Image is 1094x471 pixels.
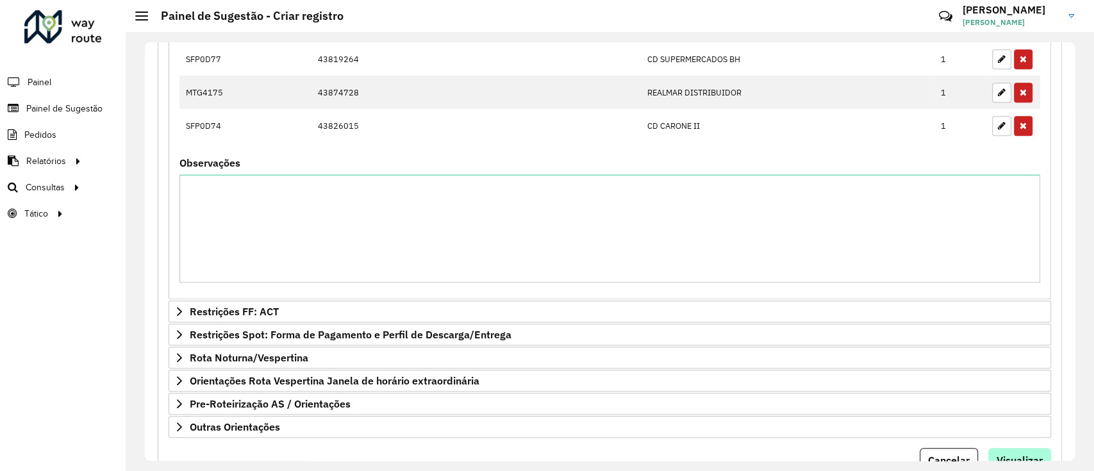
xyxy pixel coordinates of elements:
span: [PERSON_NAME] [963,17,1059,28]
span: Tático [24,207,48,220]
a: Rota Noturna/Vespertina [169,347,1051,368]
a: Restrições Spot: Forma de Pagamento e Perfil de Descarga/Entrega [169,324,1051,345]
span: Consultas [26,181,65,194]
a: Contato Rápido [932,3,959,30]
a: Orientações Rota Vespertina Janela de horário extraordinária [169,370,1051,392]
td: CD CARONE II [640,109,934,142]
a: Pre-Roteirização AS / Orientações [169,393,1051,415]
td: SFP0D77 [179,42,311,76]
span: Visualizar [997,454,1043,467]
span: Relatórios [26,154,66,168]
span: Outras Orientações [190,422,280,432]
a: Outras Orientações [169,416,1051,438]
td: MTG4175 [179,76,311,109]
td: CD SUPERMERCADOS BH [640,42,934,76]
span: Painel [28,76,51,89]
span: Pedidos [24,128,56,142]
label: Observações [179,155,240,170]
td: REALMAR DISTRIBUIDOR [640,76,934,109]
span: Restrições Spot: Forma de Pagamento e Perfil de Descarga/Entrega [190,329,511,340]
td: 43826015 [311,109,641,142]
td: 43874728 [311,76,641,109]
td: 1 [934,109,986,142]
td: SFP0D74 [179,109,311,142]
h3: [PERSON_NAME] [963,4,1059,16]
h2: Painel de Sugestão - Criar registro [148,9,344,23]
td: 1 [934,42,986,76]
span: Rota Noturna/Vespertina [190,352,308,363]
a: Restrições FF: ACT [169,301,1051,322]
span: Pre-Roteirização AS / Orientações [190,399,351,409]
span: Cancelar [928,454,970,467]
span: Painel de Sugestão [26,102,103,115]
td: 1 [934,76,986,109]
td: 43819264 [311,42,641,76]
span: Restrições FF: ACT [190,306,279,317]
span: Orientações Rota Vespertina Janela de horário extraordinária [190,376,479,386]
